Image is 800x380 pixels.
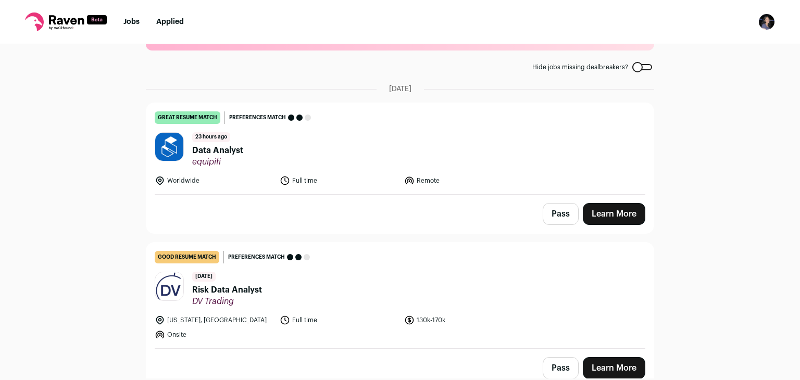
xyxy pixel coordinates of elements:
a: great resume match Preferences match 23 hours ago Data Analyst equipifi Worldwide Full time Remote [146,103,654,194]
span: Preferences match [229,112,286,123]
button: Pass [543,357,579,379]
span: 23 hours ago [192,132,230,142]
a: Learn More [583,357,645,379]
li: Onsite [155,330,273,340]
img: b857874d7f9aa6e33a1fac43ec1b7c81be453f4b67dea57e358c6357d1fe87cd.jpg [155,133,183,161]
div: great resume match [155,111,220,124]
span: equipifi [192,157,243,167]
img: 4e2acc17b462209b036191bb38589e3e5968aff32e6c658d0aac81c27c37b9d6.jpg [155,272,183,300]
div: good resume match [155,251,219,263]
a: Applied [156,18,184,26]
a: good resume match Preferences match [DATE] Risk Data Analyst DV Trading [US_STATE], [GEOGRAPHIC_D... [146,243,654,348]
li: [US_STATE], [GEOGRAPHIC_DATA] [155,315,273,325]
span: [DATE] [389,84,411,94]
a: Jobs [123,18,140,26]
span: Preferences match [228,252,285,262]
button: Pass [543,203,579,225]
a: Learn More [583,203,645,225]
span: Data Analyst [192,144,243,157]
li: Full time [280,175,398,186]
li: 130k-170k [404,315,523,325]
span: [DATE] [192,272,216,282]
span: Risk Data Analyst [192,284,262,296]
li: Remote [404,175,523,186]
li: Full time [280,315,398,325]
li: Worldwide [155,175,273,186]
span: DV Trading [192,296,262,307]
img: 18611062-medium_jpg [758,14,775,30]
button: Open dropdown [758,14,775,30]
span: Hide jobs missing dealbreakers? [532,63,628,71]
